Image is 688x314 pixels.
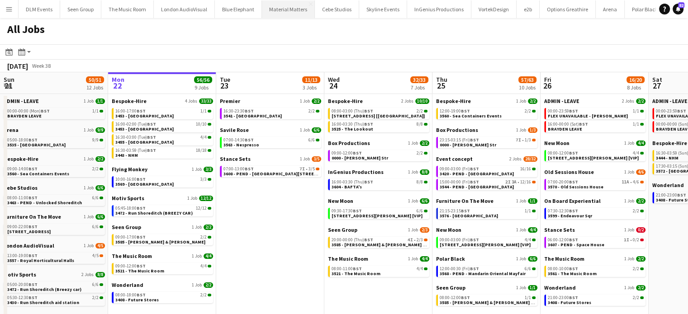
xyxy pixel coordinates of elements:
span: BST [28,195,38,201]
span: 4/6 [633,180,639,184]
span: 09:00-03:00 (Fri) [440,167,479,171]
span: 1 Job [408,141,418,146]
span: Flying Monkey [112,166,147,173]
span: Box Productions [436,127,478,133]
span: 07:00-14:30 [223,138,254,142]
a: Bespoke-Hire2 Jobs10/10 [328,98,429,104]
span: 3396 - PEND - 9 Clifford St [VIP] [332,213,422,219]
div: Stance Sets1 Job3/507:00-13:00BST7I•3/53608 - PEND - [GEOGRAPHIC_DATA][STREET_ADDRESS] [220,155,321,179]
span: 10/10 [196,122,207,127]
span: 00:00-23:59 [656,109,686,113]
span: 33/33 [199,98,213,104]
span: Arena [4,127,19,133]
a: Premier1 Job2/2 [220,98,321,104]
span: 1 Job [624,141,634,146]
span: 1 Job [516,198,526,204]
span: 09:30-17:30 [332,209,362,213]
a: Event concept2 Jobs28/32 [436,155,537,162]
a: Old Sessions House1 Job4/6 [544,169,645,175]
span: 0000 - Shelton Str [440,142,496,148]
button: Options Greathire [540,0,596,18]
span: BST [147,134,156,140]
span: 1 Job [84,127,94,133]
span: 05:45-18:00 [115,206,146,211]
a: 23:15-03:15 (Fri)BST7I•1/30000 - [PERSON_NAME] Str [440,137,536,147]
div: On Board Experiential1 Job2/207:30-12:30BST2/23599 - Endeavour Sqr [544,197,645,226]
span: 1 Job [300,127,310,133]
button: Material Matters [262,0,315,18]
a: 09:00-03:00 (Fri)BST16/163420 - PEND - [GEOGRAPHIC_DATA] [440,166,536,176]
span: 3453 - Old Royal Naval College [115,126,174,132]
span: 7I [516,138,521,142]
span: InGenius Productions [328,169,384,175]
span: 3606 - 2 Temple Place [Luton] [332,113,425,119]
span: BST [137,205,146,211]
span: 3599 - Endeavour Sqr [548,213,592,219]
div: • [440,180,536,184]
span: 3570 - Old Sessions House [548,184,603,190]
a: On Board Experiential1 Job2/2 [544,197,645,204]
a: 16:00-03:30 (Thu)BST8/83525 - The Lookout [332,121,427,131]
span: BST [41,108,50,114]
a: 10:00-16:00BST3/33569 - [GEOGRAPHIC_DATA] [115,176,211,187]
span: 3444 - NHM [656,155,679,161]
span: 2 Jobs [509,156,522,162]
span: 00:00-00:00 (Mon) [7,109,50,113]
a: Seen Group1 Job2/2 [112,224,213,230]
span: 3604 - BAFTA's [332,184,362,190]
span: 3453 - Old Royal Naval College [115,113,174,119]
span: Cebe Studios [4,184,38,191]
span: 16:00-03:30 (Thu) [332,122,373,127]
span: 21:00-23:00 [656,193,686,197]
span: Furniture On The Move [4,213,61,220]
span: BST [461,108,470,114]
span: 16:00-02:00 (Tue) [115,122,156,127]
span: 6/6 [95,214,105,220]
button: InGenius Productions [407,0,471,18]
a: 82 [673,4,683,14]
span: 08:00-03:00 (Thu) [332,109,373,113]
a: 16:30-03:59 (Tue)BST18/183443 - NHM [115,147,211,158]
span: Bespoke-Hire [328,98,363,104]
a: Bespoke-Hire1 Job2/2 [436,98,537,104]
a: 07:30-12:30BST2/23599 - Endeavour Sqr [548,208,644,218]
div: Motiv Sports1 Job12/1205:45-18:00BST12/123472 - Run Shoreditch (BREEZY CAR) [112,195,213,224]
span: ADMIN - LEAVE [652,98,688,104]
a: Stance Sets1 Job3/5 [220,155,321,162]
a: Motiv Sports1 Job12/12 [112,195,213,202]
span: 1 Job [408,169,418,175]
span: 1 Job [300,98,310,104]
button: Arena [596,0,625,18]
span: 3608 - PEND - Duke of York Square SW3 4LY [223,171,341,177]
span: 1 Job [300,156,310,162]
span: 3544 - PEND - Somerset House [440,184,514,190]
a: 16:30-23:30BST2/23541 - [GEOGRAPHIC_DATA] [223,108,319,118]
span: ADMIN - LEAVE [544,98,579,104]
span: 08:00-11:00 [7,196,38,200]
span: 12/12 [196,206,207,211]
span: 9/9 [92,138,99,142]
button: Blue Elephant [215,0,262,18]
a: 21:15-23:15BST1/13576 - [GEOGRAPHIC_DATA] [440,208,536,218]
span: BST [569,179,578,185]
span: New Moon [328,197,353,204]
span: BST [569,150,578,156]
div: Savile Rose1 Job6/607:00-14:30BST6/63563 - Nespresso [220,127,321,155]
span: 3472 - Run Shoreditch (BREEZY CAR) [115,210,193,216]
span: BST [677,108,686,114]
span: 1/1 [528,198,537,204]
span: 6/6 [92,196,99,200]
a: 05:45-18:00BST12/123472 - Run Shoreditch (BREEZY CAR) [115,205,211,216]
span: 4/4 [633,151,639,155]
span: Bespoke-Hire [112,98,147,104]
a: 16:00-02:00 (Tue)BST10/103453 - [GEOGRAPHIC_DATA] [115,121,211,131]
span: 4/6 [636,169,645,175]
span: 1/1 [200,109,207,113]
span: Wonderland [652,182,684,188]
div: • [548,180,644,184]
span: 09:00-14:00 [7,167,38,171]
div: New Moon1 Job6/609:30-17:30BST6/6[STREET_ADDRESS][PERSON_NAME] [VIP] [328,197,429,226]
span: BRAYDEN LEAVE [7,113,42,119]
span: BST [147,121,156,127]
span: BST [28,166,38,172]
